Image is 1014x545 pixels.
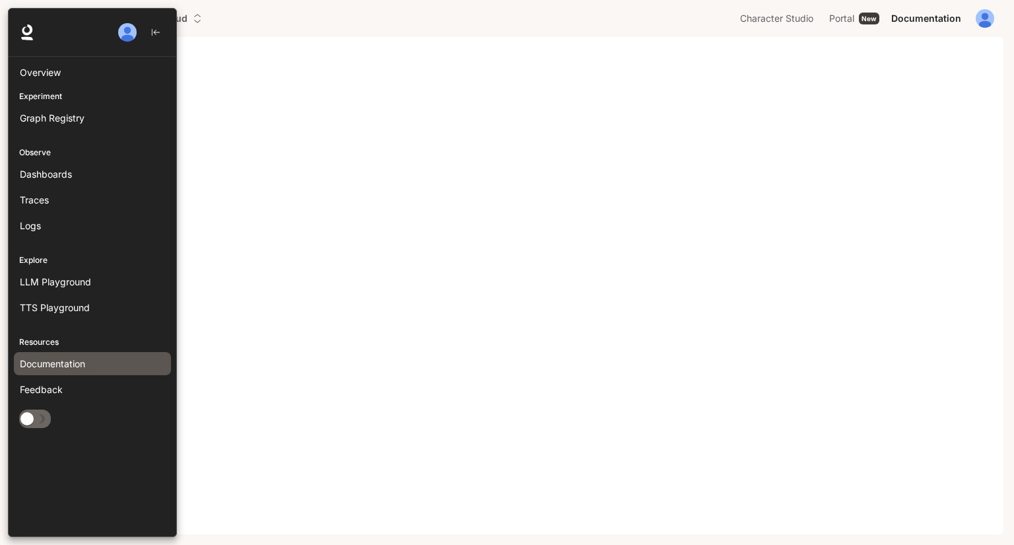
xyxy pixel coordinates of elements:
[20,167,72,181] span: Dashboards
[976,9,994,28] img: User avatar
[136,405,166,432] button: Close drawer
[14,188,171,211] a: Traces
[9,336,176,348] p: Resources
[14,61,171,84] a: Overview
[20,65,61,79] span: Overview
[20,411,34,425] span: Dark mode toggle
[112,5,208,32] button: Open workspace menu
[886,5,966,32] a: Documentation
[20,382,63,396] span: Feedback
[20,219,41,233] span: Logs
[20,193,49,207] span: Traces
[14,163,171,186] a: Dashboards
[114,19,141,46] button: User avatar
[9,91,176,102] p: Experiment
[14,296,171,319] a: TTS Playground
[14,106,171,129] a: Graph Registry
[829,11,854,27] span: Portal
[824,5,885,32] a: PortalNew
[34,5,98,32] a: Go to projects
[14,214,171,237] a: Logs
[11,37,1003,545] iframe: Documentation
[891,11,961,27] span: Documentation
[740,11,813,27] span: Character Studio
[20,357,85,371] span: Documentation
[972,5,998,32] button: User avatar
[20,275,91,289] span: LLM Playground
[14,352,171,375] a: Documentation
[14,378,171,401] a: Feedback
[735,5,823,32] a: Character Studio
[118,23,137,42] img: User avatar
[20,301,90,314] span: TTS Playground
[20,111,84,125] span: Graph Registry
[14,270,171,293] a: LLM Playground
[9,254,176,266] p: Explore
[9,147,176,159] p: Observe
[859,13,879,24] div: New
